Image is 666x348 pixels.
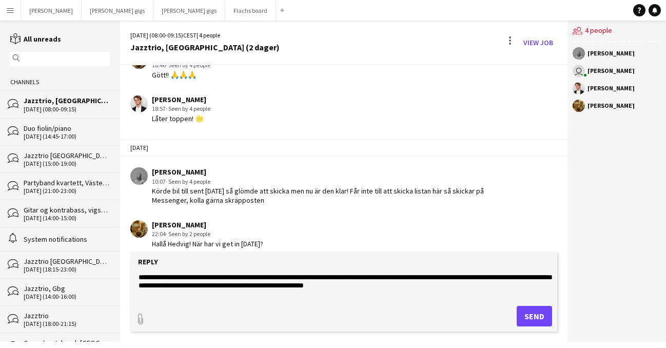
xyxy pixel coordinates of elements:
div: [PERSON_NAME] [152,167,488,177]
div: [PERSON_NAME] [587,68,635,74]
div: Duo fiolin/piano [24,124,110,133]
div: [DATE] (14:00-16:00) [24,293,110,300]
div: [PERSON_NAME] [152,95,210,104]
div: [DATE] (08:00-09:15) [24,106,110,113]
div: Låter toppen! 🌟 [152,114,210,123]
div: 10:07 [152,177,488,186]
div: [DATE] [120,139,568,157]
div: Hallå Hedvig! När har vi get in [DATE]? [152,239,263,248]
button: [PERSON_NAME] gigs [153,1,225,21]
div: 18:46 [152,61,210,70]
div: [DATE] (14:45-17:00) [24,133,110,140]
div: Cover/partyband, [GEOGRAPHIC_DATA] [24,338,110,347]
div: 18:57 [152,104,210,113]
button: [PERSON_NAME] [21,1,82,21]
div: Gitar og kontrabass, vigsel Västerås [24,205,110,215]
div: Jazztrio, [GEOGRAPHIC_DATA] (2 dager) [130,43,280,52]
a: View Job [519,34,557,51]
div: [PERSON_NAME] [152,220,263,229]
div: [DATE] (08:00-09:15) | 4 people [130,31,280,40]
div: Körde bil till sent [DATE] så glömde att skicka men nu är den klar! Får inte till att skicka list... [152,186,488,205]
button: [PERSON_NAME] gigs [82,1,153,21]
label: Reply [138,257,158,266]
div: [DATE] (21:00-23:00) [24,187,110,195]
div: [DATE] (18:15-23:00) [24,266,110,273]
a: All unreads [10,34,61,44]
div: 4 people [573,21,661,42]
span: · Seen by 4 people [166,105,210,112]
div: [DATE] (18:00-21:15) [24,320,110,327]
div: System notifications [24,235,110,244]
div: Jazztrio [GEOGRAPHIC_DATA] [24,151,110,160]
span: · Seen by 4 people [166,61,210,69]
div: [PERSON_NAME] [587,50,635,56]
div: Jazztrio [24,311,110,320]
div: Jazztrio, [GEOGRAPHIC_DATA] (2 dager) [24,96,110,105]
div: [DATE] (14:00-15:00) [24,215,110,222]
button: Send [517,306,552,326]
div: Gött!! 🙏🙏🙏 [152,70,210,80]
div: [DATE] (15:00-19:00) [24,160,110,167]
div: [PERSON_NAME] [587,103,635,109]
div: [PERSON_NAME] [587,85,635,91]
div: Jazztrio, Gbg [24,284,110,293]
div: Jazztrio [GEOGRAPHIC_DATA] [24,257,110,266]
span: CEST [183,31,197,39]
button: Flachs board [225,1,276,21]
div: 22:04 [152,229,263,239]
span: · Seen by 4 people [166,178,210,185]
div: Partyband kvartett, Västerås (reiseerstatning tilkommer) [24,178,110,187]
span: · Seen by 2 people [166,230,210,238]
